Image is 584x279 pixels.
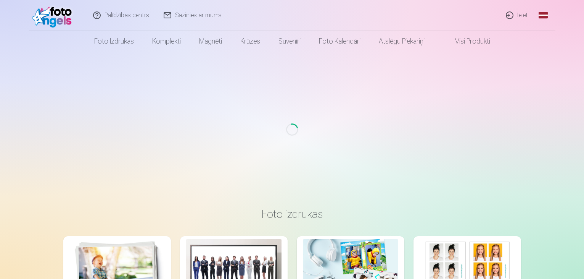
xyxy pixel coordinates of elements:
a: Magnēti [190,31,231,52]
a: Krūzes [231,31,269,52]
a: Visi produkti [434,31,499,52]
h3: Foto izdrukas [69,207,515,221]
a: Foto kalendāri [310,31,370,52]
img: /fa1 [32,3,76,28]
a: Foto izdrukas [85,31,143,52]
a: Atslēgu piekariņi [370,31,434,52]
a: Komplekti [143,31,190,52]
a: Suvenīri [269,31,310,52]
